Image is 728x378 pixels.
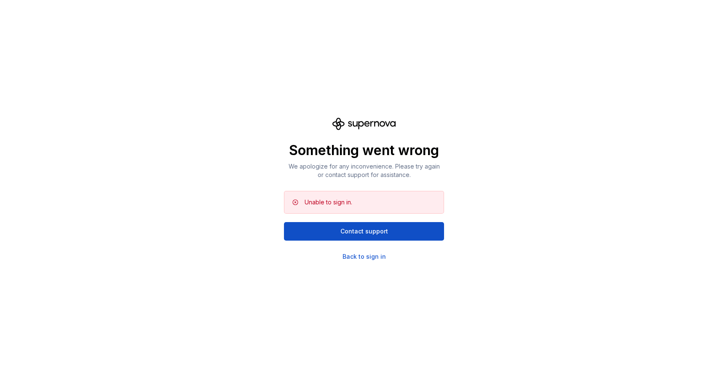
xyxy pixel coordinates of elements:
p: Something went wrong [284,142,444,159]
p: We apologize for any inconvenience. Please try again or contact support for assistance. [284,162,444,179]
div: Unable to sign in. [305,198,352,206]
a: Back to sign in [343,252,386,261]
span: Contact support [340,227,388,236]
button: Contact support [284,222,444,241]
